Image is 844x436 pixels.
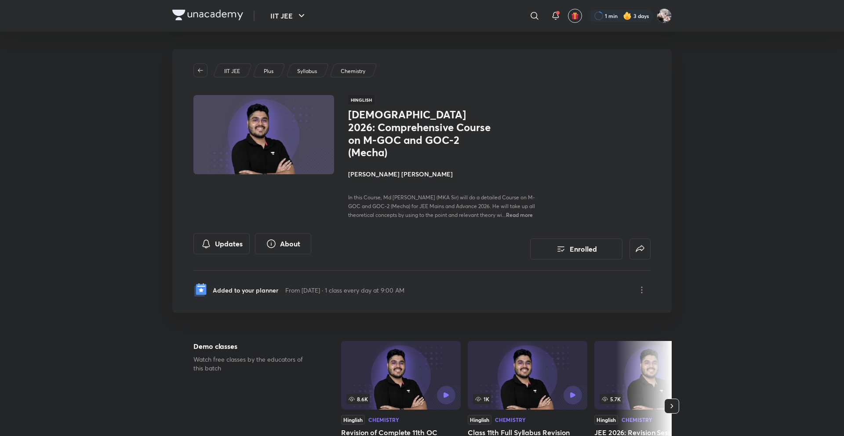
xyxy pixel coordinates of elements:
img: streak [623,11,632,20]
a: Company Logo [172,10,243,22]
img: Company Logo [172,10,243,20]
img: avatar [571,12,579,20]
button: Updates [193,233,250,254]
p: From [DATE] · 1 class every day at 9:00 AM [285,286,404,295]
a: Chemistry [339,67,367,75]
button: false [629,238,651,260]
span: Read more [506,211,533,218]
span: 8.6K [346,394,370,404]
p: Syllabus [297,67,317,75]
p: Plus [264,67,273,75]
p: Added to your planner [213,286,278,295]
div: Chemistry [368,417,399,422]
img: Thumbnail [192,94,335,175]
div: Hinglish [468,415,491,425]
a: Syllabus [296,67,319,75]
img: Navin Raj [657,8,672,23]
button: Enrolled [530,238,622,260]
h1: [DEMOGRAPHIC_DATA] 2026: Comprehensive Course on M-GOC and GOC-2 (Mecha) [348,108,492,159]
a: IIT JEE [223,67,242,75]
h4: [PERSON_NAME] [PERSON_NAME] [348,169,545,179]
span: Hinglish [348,95,375,105]
p: IIT JEE [224,67,240,75]
span: In this Course, Md [PERSON_NAME] (MKA Sir) will do a detailed Course on M-GOC and GOC-2 (Mecha) f... [348,194,535,218]
button: avatar [568,9,582,23]
span: 1K [473,394,491,404]
h5: Demo classes [193,341,313,352]
span: 5.7K [600,394,622,404]
p: Watch free classes by the educators of this batch [193,355,313,373]
div: Chemistry [495,417,526,422]
p: Chemistry [341,67,365,75]
button: About [255,233,311,254]
div: Hinglish [341,415,365,425]
a: Plus [262,67,275,75]
button: IIT JEE [265,7,312,25]
div: Hinglish [594,415,618,425]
